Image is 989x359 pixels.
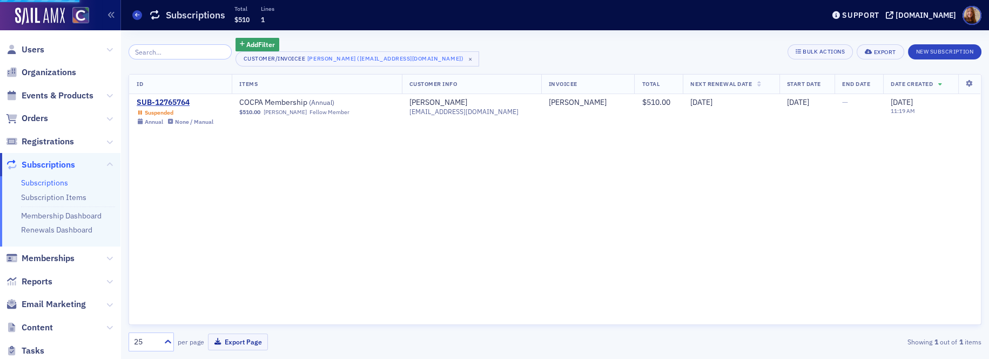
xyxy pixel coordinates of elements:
div: Support [842,10,879,20]
p: Total [234,5,250,12]
div: [PERSON_NAME] ([EMAIL_ADDRESS][DOMAIN_NAME]) [307,53,463,64]
span: Add Filter [246,39,275,49]
span: Customer Info [409,80,458,88]
a: Orders [6,112,48,124]
span: Invoicee [549,80,577,88]
a: Tasks [6,345,44,357]
button: New Subscription [908,44,981,59]
span: 1 [261,15,265,24]
strong: 1 [957,337,965,347]
a: View Homepage [65,7,89,25]
a: Content [6,322,53,334]
span: Profile [963,6,981,25]
img: SailAMX [15,8,65,25]
a: [PERSON_NAME] [549,98,607,108]
span: [DATE] [787,97,809,107]
span: Start Date [787,80,821,88]
span: Subscriptions [22,159,75,171]
div: Showing out of items [705,337,981,347]
span: Organizations [22,67,76,78]
h1: Subscriptions [166,9,225,22]
span: Next Renewal Date [690,80,752,88]
span: Date Created [891,80,933,88]
button: AddFilter [236,38,280,51]
div: Export [873,49,896,55]
span: Tasks [22,345,44,357]
span: Memberships [22,252,75,264]
a: Subscriptions [21,178,68,188]
span: Total [642,80,660,88]
span: Theresa Kistner [549,98,627,108]
a: Reports [6,276,52,288]
a: Subscriptions [6,159,75,171]
a: [PERSON_NAME] [409,98,467,108]
input: Search… [129,44,232,59]
a: Email Marketing [6,298,86,310]
span: [DATE] [891,97,913,107]
a: Events & Products [6,90,93,102]
a: COCPA Membership (Annual) [239,98,375,108]
a: Registrations [6,136,74,148]
div: Customer/Invoicee [244,55,306,62]
span: Users [22,44,44,56]
a: Renewals Dashboard [21,225,92,235]
span: × [466,54,475,64]
span: $510.00 [642,97,670,107]
label: per page [178,337,204,347]
button: Export [857,44,904,59]
p: Lines [261,5,274,12]
a: Subscription Items [21,192,86,202]
div: [DOMAIN_NAME] [896,10,956,20]
div: Fellow Member [310,109,349,116]
span: ( Annual ) [309,98,334,107]
img: SailAMX [72,7,89,24]
a: Memberships [6,252,75,264]
span: $510 [234,15,250,24]
span: $510.00 [239,109,260,116]
span: Content [22,322,53,334]
span: [EMAIL_ADDRESS][DOMAIN_NAME] [409,108,519,116]
a: [PERSON_NAME] [264,109,307,116]
a: Membership Dashboard [21,211,102,221]
time: 11:19 AM [891,107,915,115]
span: Registrations [22,136,74,148]
span: End Date [842,80,870,88]
div: 25 [134,336,158,348]
span: [DATE] [690,97,712,107]
span: Email Marketing [22,298,86,310]
span: Events & Products [22,90,93,102]
button: Bulk Actions [788,44,853,59]
a: Users [6,44,44,56]
a: SUB-12765764 [137,98,213,108]
span: Items [239,80,258,88]
button: Customer/Invoicee[PERSON_NAME] ([EMAIL_ADDRESS][DOMAIN_NAME])× [236,51,480,67]
button: Export Page [208,334,268,350]
button: [DOMAIN_NAME] [886,11,960,19]
a: New Subscription [908,46,981,56]
span: Orders [22,112,48,124]
span: COCPA Membership [239,98,375,108]
div: Bulk Actions [803,49,845,55]
div: Suspended [145,109,173,116]
span: Reports [22,276,52,288]
div: None / Manual [175,118,213,125]
strong: 1 [932,337,940,347]
div: Annual [145,118,163,125]
span: — [842,97,848,107]
a: Organizations [6,67,76,78]
span: ID [137,80,143,88]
